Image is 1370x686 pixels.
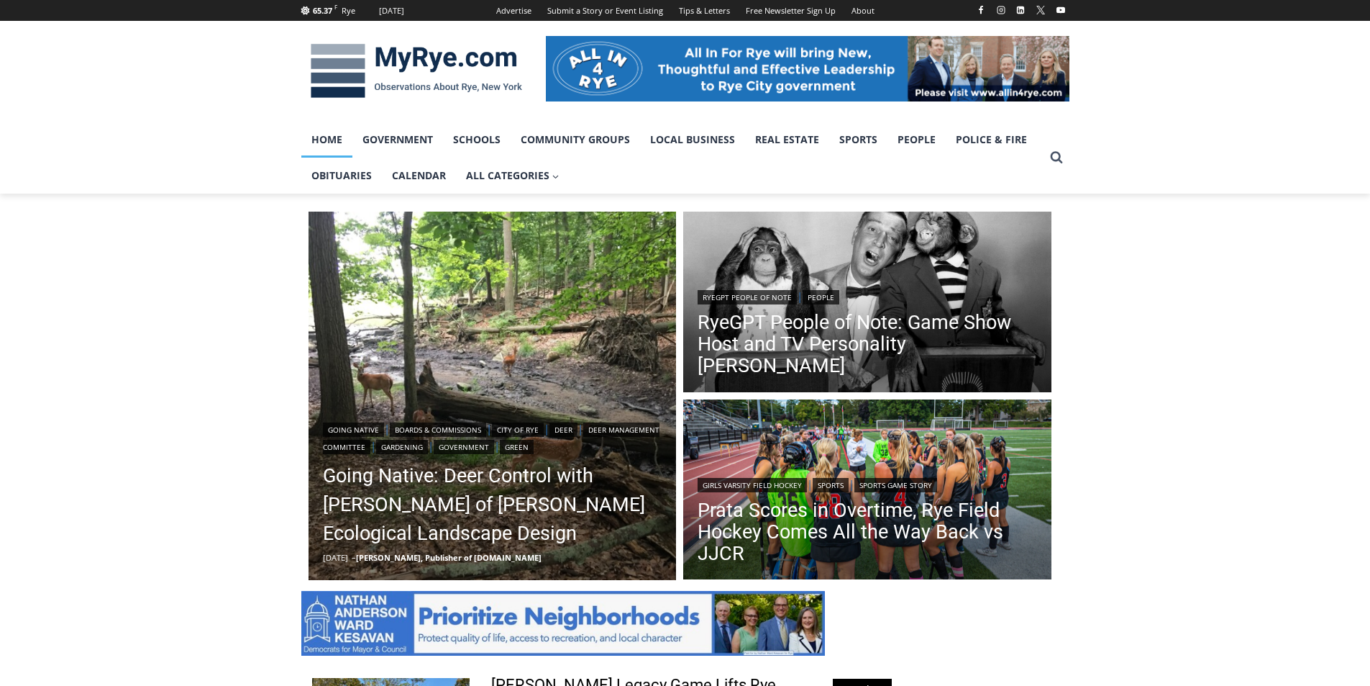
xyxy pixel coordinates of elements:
[1052,1,1069,19] a: YouTube
[946,122,1037,158] a: Police & Fire
[323,420,662,454] div: | | | | | | |
[1044,145,1069,171] button: View Search Form
[683,400,1051,584] a: Read More Prata Scores in Overtime, Rye Field Hockey Comes All the Way Back vs JJCR
[323,423,384,437] a: Going Native
[390,423,486,437] a: Boards & Commissions
[803,290,839,304] a: People
[546,36,1069,101] img: All in for Rye
[313,5,332,16] span: 65.37
[698,475,1037,492] div: | |
[683,400,1051,584] img: (PHOTO: The Rye Field Hockey team from September 16, 2025. Credit: Maureen Tsuchida.)
[301,122,1044,194] nav: Primary Navigation
[698,290,797,304] a: RyeGPT People of Note
[511,122,640,158] a: Community Groups
[549,423,577,437] a: Deer
[698,500,1037,564] a: Prata Scores in Overtime, Rye Field Hockey Comes All the Way Back vs JJCR
[382,158,456,194] a: Calendar
[443,122,511,158] a: Schools
[456,158,570,194] a: All Categories
[334,3,337,11] span: F
[323,552,348,563] time: [DATE]
[323,461,662,548] a: Going Native: Deer Control with [PERSON_NAME] of [PERSON_NAME] Ecological Landscape Design
[698,287,1037,304] div: |
[829,122,887,158] a: Sports
[466,168,560,184] span: All Categories
[342,4,355,17] div: Rye
[434,440,494,454] a: Government
[887,122,946,158] a: People
[352,122,443,158] a: Government
[1012,1,1029,19] a: Linkedin
[972,1,990,19] a: Facebook
[379,4,404,17] div: [DATE]
[640,122,745,158] a: Local Business
[683,212,1051,396] img: (PHOTO: Publicity photo of Garry Moore with his guests, the Marquis Chimps, from The Garry Moore ...
[352,552,356,563] span: –
[698,312,1037,376] a: RyeGPT People of Note: Game Show Host and TV Personality [PERSON_NAME]
[301,122,352,158] a: Home
[309,212,677,580] a: Read More Going Native: Deer Control with Missy Fabel of Missy Fabel Ecological Landscape Design
[500,440,534,454] a: Green
[301,158,382,194] a: Obituaries
[683,212,1051,396] a: Read More RyeGPT People of Note: Game Show Host and TV Personality Garry Moore
[376,440,428,454] a: Gardening
[356,552,542,563] a: [PERSON_NAME], Publisher of [DOMAIN_NAME]
[992,1,1010,19] a: Instagram
[813,478,849,492] a: Sports
[854,478,937,492] a: Sports Game Story
[301,34,531,109] img: MyRye.com
[745,122,829,158] a: Real Estate
[309,212,677,580] img: (PHOTO: Deer in the Rye Marshlands Conservancy. File photo. 2017.)
[1032,1,1049,19] a: X
[698,478,807,492] a: Girls Varsity Field Hockey
[492,423,544,437] a: City of Rye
